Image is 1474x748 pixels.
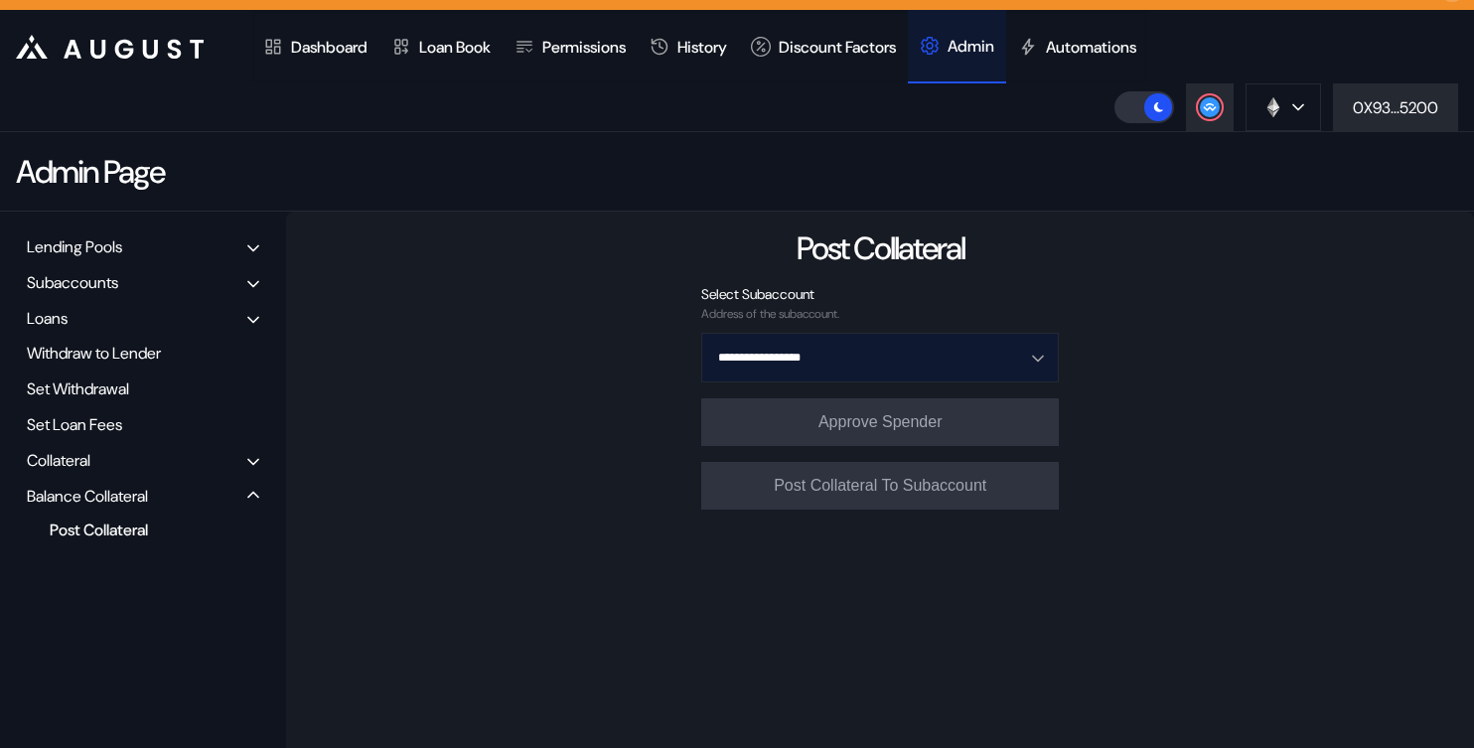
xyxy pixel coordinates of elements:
a: History [638,10,739,83]
div: Select Subaccount [701,285,1059,303]
div: Set Withdrawal [20,374,266,404]
div: Post Collateral [797,227,964,269]
a: Discount Factors [739,10,908,83]
button: Approve Spender [701,398,1059,446]
div: History [677,37,727,58]
div: Subaccounts [27,272,118,293]
div: Admin [948,36,994,57]
div: Set Loan Fees [20,409,266,440]
div: Admin Page [16,151,164,193]
div: Loan Book [419,37,491,58]
a: Dashboard [251,10,379,83]
div: 0X93...5200 [1353,97,1438,118]
img: chain logo [1262,96,1284,118]
a: Admin [908,10,1006,83]
div: Automations [1046,37,1136,58]
div: Dashboard [291,37,368,58]
div: Address of the subaccount. [701,307,1059,321]
button: chain logo [1246,83,1321,131]
div: Collateral [27,450,90,471]
button: Open menu [701,333,1059,382]
div: Post Collateral [40,517,232,543]
button: Post Collateral To Subaccount [701,462,1059,510]
div: Loans [27,308,68,329]
div: Withdraw to Lender [20,338,266,369]
div: Permissions [542,37,626,58]
button: 0X93...5200 [1333,83,1458,131]
a: Loan Book [379,10,503,83]
a: Automations [1006,10,1148,83]
div: Discount Factors [779,37,896,58]
div: Balance Collateral [27,486,148,507]
a: Permissions [503,10,638,83]
div: Lending Pools [27,236,122,257]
